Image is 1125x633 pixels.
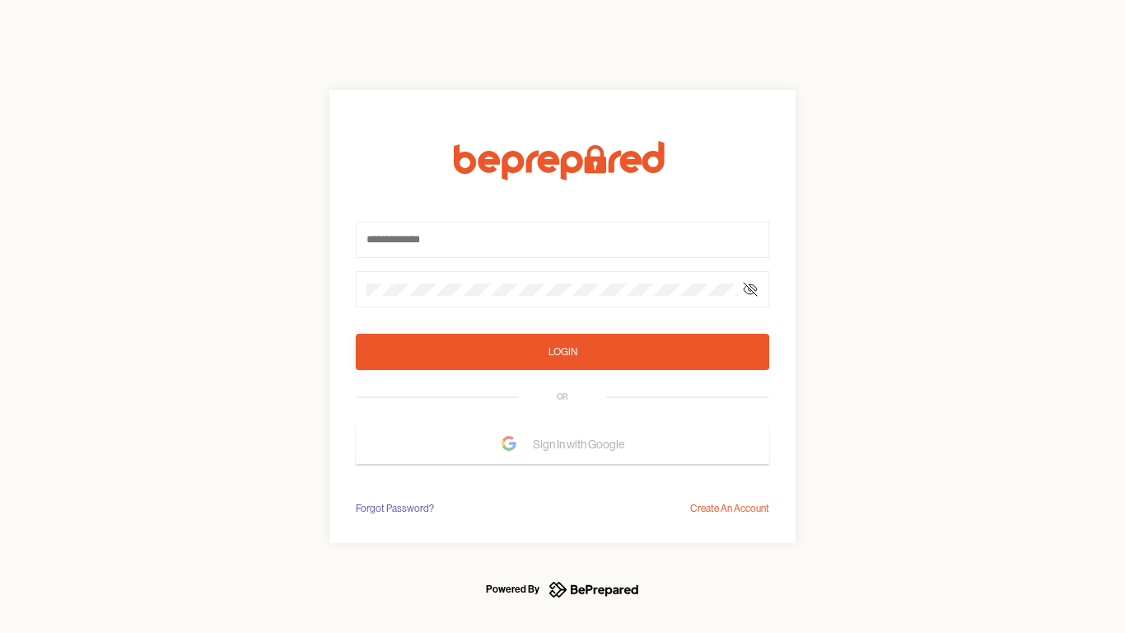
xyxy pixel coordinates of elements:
div: Login [548,344,577,360]
div: OR [557,391,568,404]
span: Sign In with Google [533,429,633,459]
div: Create An Account [690,500,769,517]
div: Forgot Password? [356,500,434,517]
button: Login [356,334,769,370]
button: Sign In with Google [356,424,769,464]
div: Powered By [486,579,539,599]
